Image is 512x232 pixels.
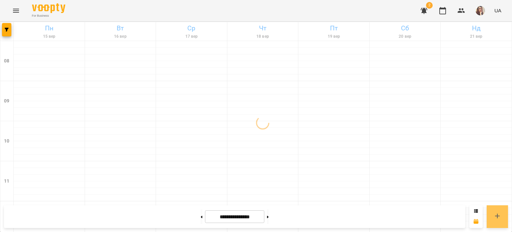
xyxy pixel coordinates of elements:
img: 81cb2171bfcff7464404e752be421e56.JPG [476,6,485,15]
h6: 18 вер [228,33,297,40]
h6: 19 вер [299,33,368,40]
span: For Business [32,14,65,18]
h6: 09 [4,97,9,105]
h6: 16 вер [86,33,155,40]
h6: Сб [371,23,440,33]
h6: 17 вер [157,33,226,40]
h6: 08 [4,57,9,65]
h6: 21 вер [442,33,511,40]
h6: Пт [299,23,368,33]
h6: 10 [4,138,9,145]
h6: Пн [15,23,84,33]
button: UA [492,4,504,17]
h6: 11 [4,178,9,185]
h6: 20 вер [371,33,440,40]
h6: Нд [442,23,511,33]
h6: Чт [228,23,297,33]
img: Voopty Logo [32,3,65,13]
span: UA [494,7,501,14]
button: Menu [8,3,24,19]
h6: 15 вер [15,33,84,40]
h6: Вт [86,23,155,33]
h6: Ср [157,23,226,33]
span: 2 [426,2,433,9]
